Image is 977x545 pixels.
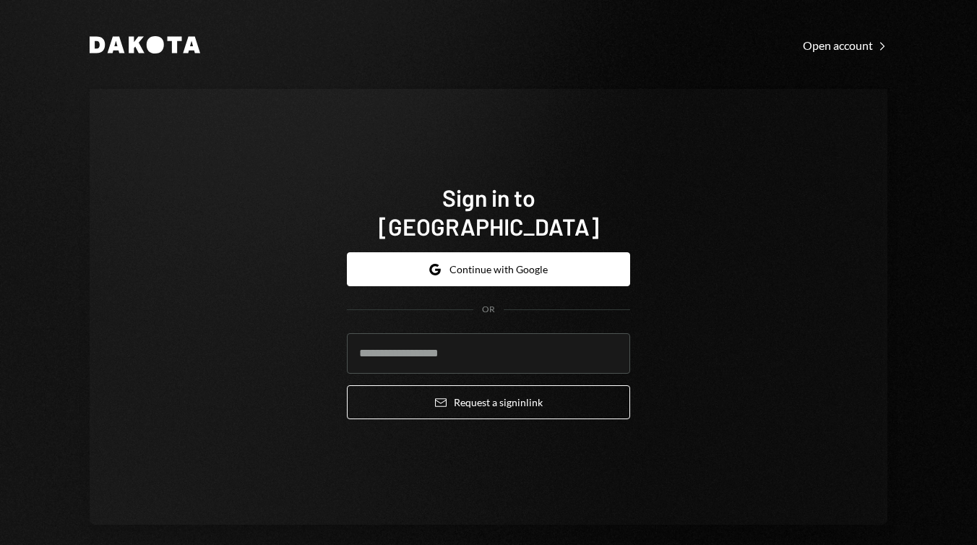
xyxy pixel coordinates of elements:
div: OR [482,304,495,316]
div: Open account [803,38,887,53]
button: Request a signinlink [347,385,630,419]
button: Continue with Google [347,252,630,286]
a: Open account [803,37,887,53]
h1: Sign in to [GEOGRAPHIC_DATA] [347,183,630,241]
